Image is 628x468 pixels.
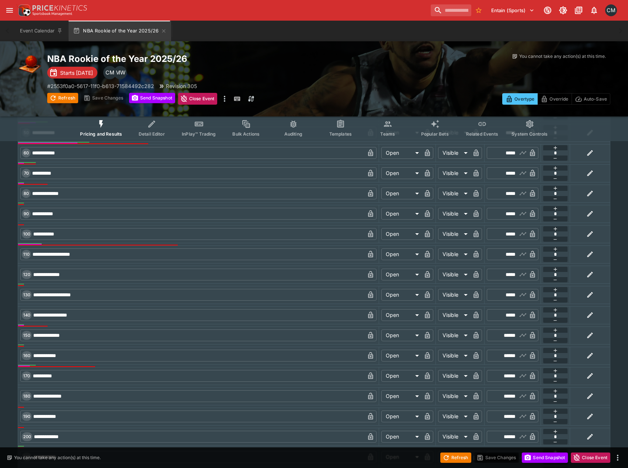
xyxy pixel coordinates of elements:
button: Send Snapshot [129,93,175,103]
span: 170 [22,373,31,378]
div: Visible [438,329,470,341]
div: Visible [438,269,470,280]
span: 60 [22,150,30,156]
img: Sportsbook Management [32,12,72,15]
img: PriceKinetics [32,5,87,11]
div: Visible [438,390,470,402]
p: You cannot take any action(s) at this time. [519,53,606,60]
p: Overtype [514,95,534,103]
p: Starts [DATE] [60,69,93,77]
span: 140 [22,312,32,318]
div: Open [381,228,421,240]
input: search [431,4,471,16]
span: Pricing and Results [80,131,122,137]
div: Open [381,289,421,301]
div: Open [381,309,421,321]
button: Send Snapshot [522,453,568,463]
div: Open [381,248,421,260]
div: Visible [438,370,470,382]
img: PriceKinetics Logo [16,3,31,18]
p: Copy To Clipboard [47,82,154,90]
span: Auditing [284,131,302,137]
div: Cameron Matheson [103,66,117,79]
span: Popular Bets [421,131,449,137]
div: Visible [438,228,470,240]
button: open drawer [3,4,16,17]
span: Teams [380,131,395,137]
div: Open [381,370,421,382]
button: Override [537,93,572,105]
span: 200 [22,434,32,439]
p: Revision 305 [166,82,197,90]
div: Visible [438,147,470,159]
span: InPlay™ Trading [182,131,216,137]
span: 70 [22,171,30,176]
p: Override [549,95,568,103]
button: Toggle light/dark mode [556,4,570,17]
span: 150 [22,333,32,338]
span: 100 [22,231,32,237]
button: Refresh [47,93,78,103]
span: 120 [22,272,32,277]
p: Auto-Save [584,95,607,103]
button: Notifications [587,4,601,17]
div: Visible [438,350,470,362]
button: Cameron Matheson [603,2,619,18]
p: You cannot take any action(s) at this time. [14,454,101,461]
div: Open [381,350,421,362]
div: Visible [438,431,470,443]
span: System Controls [511,131,548,137]
div: Visible [438,248,470,260]
span: Related Events [466,131,498,137]
span: Bulk Actions [232,131,260,137]
div: Visible [438,309,470,321]
div: Open [381,208,421,220]
button: Close Event [571,453,610,463]
span: 80 [22,191,30,196]
div: Open [381,188,421,199]
button: Documentation [572,4,585,17]
button: Connected to PK [541,4,554,17]
div: Open [381,431,421,443]
div: Open [381,411,421,422]
div: Michael Wilczynski [114,66,127,79]
div: Open [381,167,421,179]
div: Cameron Matheson [605,4,617,16]
span: Detail Editor [139,131,165,137]
div: Open [381,329,421,341]
span: 190 [22,414,32,419]
div: Event type filters [74,115,554,141]
button: No Bookmarks [473,4,485,16]
div: Open [381,147,421,159]
span: 130 [22,292,32,297]
span: Templates [329,131,352,137]
h2: Copy To Clipboard [47,53,329,64]
button: Auto-Save [572,93,610,105]
span: 110 [22,252,31,257]
button: Event Calendar [15,21,67,41]
div: Visible [438,167,470,179]
div: Open [381,390,421,402]
div: Visible [438,411,470,422]
button: Close Event [178,93,218,105]
button: Refresh [440,453,471,463]
span: 160 [22,353,32,358]
div: Visible [438,208,470,220]
button: NBA Rookie of the Year 2025/26 [69,21,171,41]
div: Visible [438,188,470,199]
span: 90 [22,211,30,216]
button: more [613,453,622,462]
div: Start From [502,93,610,105]
div: Visible [438,289,470,301]
button: Select Tenant [487,4,539,16]
img: basketball.png [18,53,41,77]
span: 180 [22,394,32,399]
div: Open [381,269,421,280]
button: more [220,93,229,105]
button: Overtype [502,93,538,105]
